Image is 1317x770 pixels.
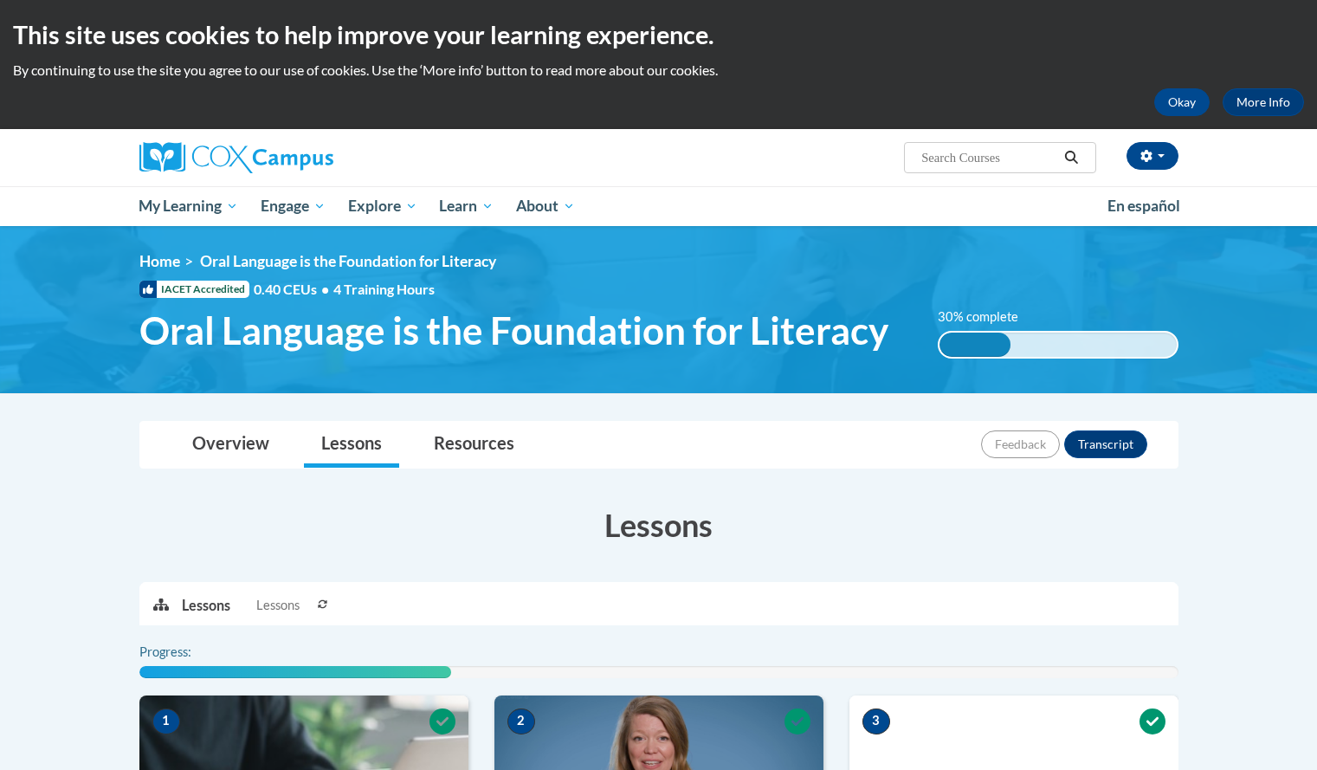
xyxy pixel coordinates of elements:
[139,281,249,298] span: IACET Accredited
[505,186,586,226] a: About
[428,186,505,226] a: Learn
[139,142,333,173] img: Cox Campus
[175,422,287,468] a: Overview
[249,186,337,226] a: Engage
[139,503,1178,547] h3: Lessons
[139,142,468,173] a: Cox Campus
[439,196,494,217] span: Learn
[139,196,238,217] span: My Learning
[200,252,496,270] span: Oral Language is the Foundation for Literacy
[13,17,1304,52] h2: This site uses cookies to help improve your learning experience.
[333,281,435,297] span: 4 Training Hours
[304,422,399,468] a: Lessons
[862,709,890,734] span: 3
[920,147,1058,168] input: Search Courses
[938,307,1037,327] label: 30% complete
[139,252,180,270] a: Home
[337,186,429,226] a: Explore
[152,709,180,734] span: 1
[128,186,250,226] a: My Learning
[507,709,535,734] span: 2
[113,186,1204,226] div: Main menu
[1107,197,1180,215] span: En español
[1154,88,1210,116] button: Okay
[1064,430,1147,458] button: Transcript
[254,280,333,299] span: 0.40 CEUs
[416,422,532,468] a: Resources
[1223,88,1304,116] a: More Info
[139,307,888,353] span: Oral Language is the Foundation for Literacy
[981,430,1060,458] button: Feedback
[348,196,417,217] span: Explore
[1096,188,1191,224] a: En español
[939,333,1010,357] div: 30% complete
[13,61,1304,80] p: By continuing to use the site you agree to our use of cookies. Use the ‘More info’ button to read...
[1058,147,1084,168] button: Search
[256,596,300,615] span: Lessons
[182,596,230,615] p: Lessons
[321,281,329,297] span: •
[516,196,575,217] span: About
[1127,142,1178,170] button: Account Settings
[139,643,239,662] label: Progress:
[261,196,326,217] span: Engage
